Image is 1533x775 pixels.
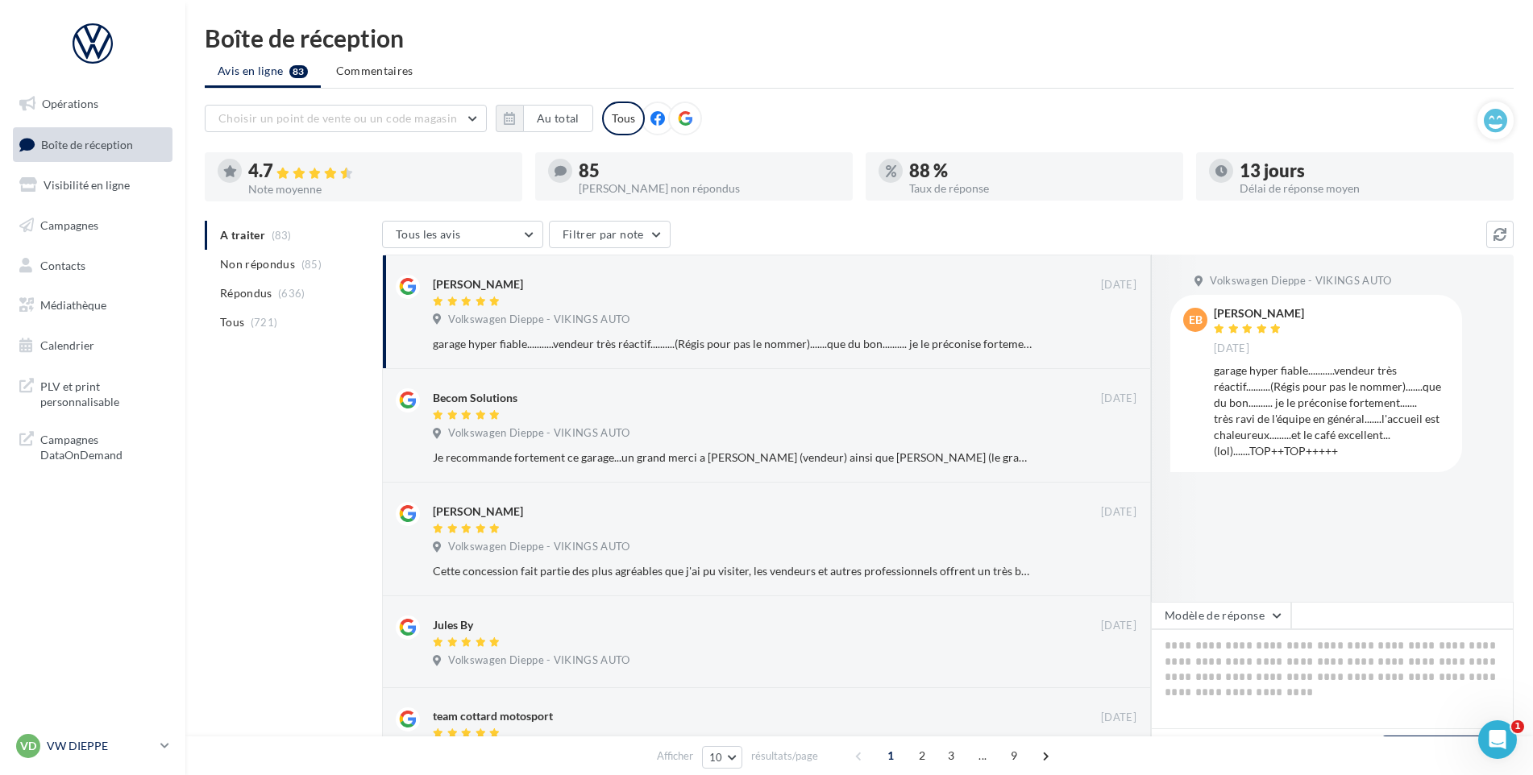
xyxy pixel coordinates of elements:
[549,221,671,248] button: Filtrer par note
[579,183,840,194] div: [PERSON_NAME] non répondus
[47,738,154,754] p: VW DIEPPE
[42,97,98,110] span: Opérations
[1001,743,1027,769] span: 9
[1101,619,1136,633] span: [DATE]
[657,748,693,764] span: Afficher
[433,450,1032,466] div: Je recommande fortement ce garage...un grand merci a [PERSON_NAME] (vendeur) ainsi que [PERSON_NA...
[433,390,517,406] div: Becom Solutions
[909,183,1170,194] div: Taux de réponse
[496,105,593,132] button: Au total
[13,731,172,761] a: VD VW DIEPPE
[602,102,645,135] div: Tous
[878,743,904,769] span: 1
[433,617,473,633] div: Jules By
[205,105,487,132] button: Choisir un point de vente ou un code magasin
[448,426,629,441] span: Volkswagen Dieppe - VIKINGS AUTO
[433,276,523,292] div: [PERSON_NAME]
[40,298,106,312] span: Médiathèque
[1240,183,1501,194] div: Délai de réponse moyen
[448,313,629,327] span: Volkswagen Dieppe - VIKINGS AUTO
[10,127,176,162] a: Boîte de réception
[1478,720,1517,759] iframe: Intercom live chat
[10,249,176,283] a: Contacts
[1151,602,1291,629] button: Modèle de réponse
[205,26,1514,50] div: Boîte de réception
[1214,308,1304,319] div: [PERSON_NAME]
[1101,278,1136,292] span: [DATE]
[396,227,461,241] span: Tous les avis
[336,64,413,77] span: Commentaires
[44,178,130,192] span: Visibilité en ligne
[301,258,322,271] span: (85)
[20,738,36,754] span: VD
[751,748,818,764] span: résultats/page
[1101,392,1136,406] span: [DATE]
[702,746,743,769] button: 10
[1189,312,1203,328] span: EB
[433,563,1032,579] div: Cette concession fait partie des plus agréables que j'ai pu visiter, les vendeurs et autres profe...
[579,162,840,180] div: 85
[248,184,509,195] div: Note moyenne
[40,338,94,352] span: Calendrier
[40,375,166,410] span: PLV et print personnalisable
[10,168,176,202] a: Visibilité en ligne
[10,369,176,417] a: PLV et print personnalisable
[220,256,295,272] span: Non répondus
[433,708,553,724] div: team cottard motosport
[40,429,166,463] span: Campagnes DataOnDemand
[433,336,1032,352] div: garage hyper fiable...........vendeur très réactif..........(Régis pour pas le nommer).......que ...
[251,316,278,329] span: (721)
[1511,720,1524,733] span: 1
[909,162,1170,180] div: 88 %
[220,314,244,330] span: Tous
[10,422,176,470] a: Campagnes DataOnDemand
[1101,711,1136,725] span: [DATE]
[523,105,593,132] button: Au total
[10,87,176,121] a: Opérations
[40,218,98,232] span: Campagnes
[1210,274,1391,288] span: Volkswagen Dieppe - VIKINGS AUTO
[10,209,176,242] a: Campagnes
[970,743,995,769] span: ...
[278,287,305,300] span: (636)
[248,162,509,180] div: 4.7
[382,221,543,248] button: Tous les avis
[10,329,176,363] a: Calendrier
[448,653,629,668] span: Volkswagen Dieppe - VIKINGS AUTO
[1214,342,1249,356] span: [DATE]
[10,288,176,322] a: Médiathèque
[220,285,272,301] span: Répondus
[448,540,629,554] span: Volkswagen Dieppe - VIKINGS AUTO
[938,743,964,769] span: 3
[40,258,85,271] span: Contacts
[1101,505,1136,520] span: [DATE]
[41,137,133,151] span: Boîte de réception
[433,504,523,520] div: [PERSON_NAME]
[218,111,457,125] span: Choisir un point de vente ou un code magasin
[1214,363,1449,459] div: garage hyper fiable...........vendeur très réactif..........(Régis pour pas le nommer).......que ...
[709,751,723,764] span: 10
[1240,162,1501,180] div: 13 jours
[909,743,935,769] span: 2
